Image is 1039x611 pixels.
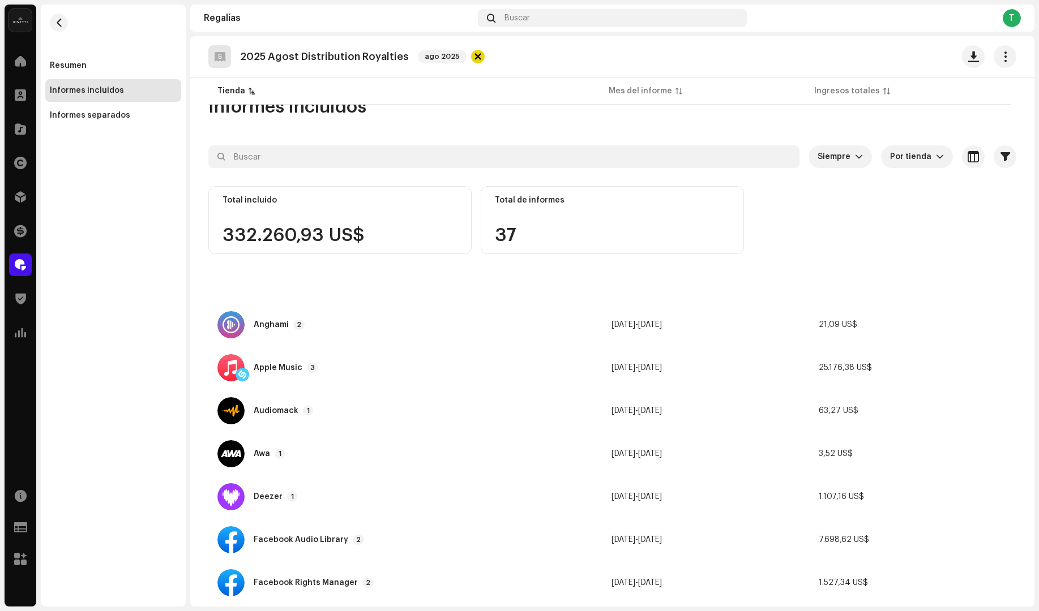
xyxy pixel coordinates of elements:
div: Anghami [254,321,289,329]
span: - [612,536,662,544]
span: 25.176,38 US$ [819,364,872,372]
span: 1.107,16 US$ [819,493,864,501]
span: [DATE] [638,493,662,501]
span: 1.527,34 US$ [819,579,868,587]
span: 63,27 US$ [819,407,858,415]
div: Audiomack [254,407,298,415]
div: Apple Music [254,364,302,372]
span: [DATE] [612,536,635,544]
span: 7.698,62 US$ [819,536,869,544]
span: [DATE] [638,321,662,329]
span: - [612,493,662,501]
span: Informes incluidos [208,96,366,118]
div: Total de informes [495,196,730,205]
div: dropdown trigger [855,145,863,168]
div: T [1003,9,1021,27]
span: [DATE] [612,579,635,587]
span: - [612,364,662,372]
span: [DATE] [612,493,635,501]
span: ago 2025 [418,50,467,63]
div: Ingresos totales [814,85,880,97]
p-badge: 1 [303,406,313,416]
span: Buscar [504,14,530,23]
span: - [612,407,662,415]
div: Facebook Audio Library [254,536,348,544]
span: [DATE] [638,364,662,372]
re-m-nav-item: Informes incluidos [45,79,181,102]
span: 3,52 US$ [819,450,853,458]
p: 2025 Agost Distribution Royalties [240,51,409,63]
span: [DATE] [612,450,635,458]
div: Awa [254,450,270,458]
div: Informes incluidos [50,86,124,95]
span: [DATE] [638,536,662,544]
span: [DATE] [638,579,662,587]
div: Total incluido [223,196,457,205]
div: Informes separados [50,111,130,120]
div: Mes del informe [609,85,672,97]
div: Deezer [254,493,283,501]
div: Facebook Rights Manager [254,579,358,587]
span: 21,09 US$ [819,321,857,329]
p-badge: 1 [275,449,285,459]
span: [DATE] [638,450,662,458]
p-badge: 3 [307,363,318,373]
input: Buscar [208,145,799,168]
re-m-nav-item: Informes separados [45,104,181,127]
span: - [612,450,662,458]
span: - [612,579,662,587]
div: Regalías [204,14,473,23]
div: Tienda [217,85,245,97]
div: Resumen [50,61,87,70]
span: [DATE] [638,407,662,415]
p-badge: 2 [362,578,374,588]
div: dropdown trigger [936,145,944,168]
span: - [612,321,662,329]
span: [DATE] [612,321,635,329]
re-o-card-value: Total de informes [481,186,744,254]
span: [DATE] [612,364,635,372]
p-badge: 1 [287,492,297,502]
span: [DATE] [612,407,635,415]
span: Por tienda [890,145,936,168]
p-badge: 2 [293,320,305,330]
span: Siempre [818,145,855,168]
p-badge: 2 [353,535,364,545]
img: 02a7c2d3-3c89-4098-b12f-2ff2945c95ee [9,9,32,32]
re-m-nav-item: Resumen [45,54,181,77]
